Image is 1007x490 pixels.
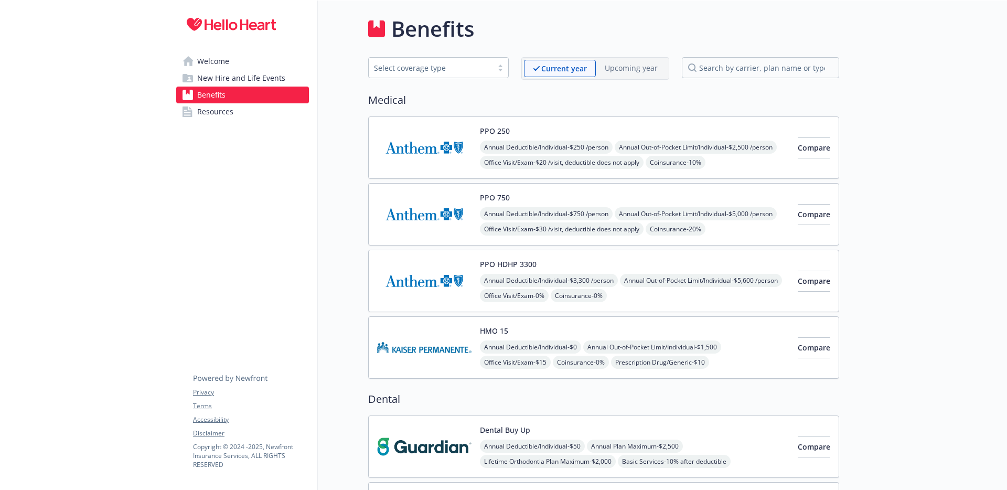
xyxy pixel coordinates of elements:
[798,204,830,225] button: Compare
[368,391,839,407] h2: Dental
[480,440,585,453] span: Annual Deductible/Individual - $50
[596,60,667,77] span: Upcoming year
[541,63,587,74] p: Current year
[377,259,472,303] img: Anthem Blue Cross carrier logo
[587,440,683,453] span: Annual Plan Maximum - $2,500
[391,13,474,45] h1: Benefits
[798,271,830,292] button: Compare
[618,455,731,468] span: Basic Services - 10% after deductible
[480,325,508,336] button: HMO 15
[377,192,472,237] img: Anthem Blue Cross carrier logo
[605,62,658,73] p: Upcoming year
[480,274,618,287] span: Annual Deductible/Individual - $3,300 /person
[193,388,308,397] a: Privacy
[480,156,644,169] span: Office Visit/Exam - $20 /visit, deductible does not apply
[480,455,616,468] span: Lifetime Orthodontia Plan Maximum - $2,000
[615,207,777,220] span: Annual Out-of-Pocket Limit/Individual - $5,000 /person
[480,125,510,136] button: PPO 250
[480,289,549,302] span: Office Visit/Exam - 0%
[480,356,551,369] span: Office Visit/Exam - $15
[682,57,839,78] input: search by carrier, plan name or type
[197,87,226,103] span: Benefits
[368,92,839,108] h2: Medical
[553,356,609,369] span: Coinsurance - 0%
[176,53,309,70] a: Welcome
[193,401,308,411] a: Terms
[646,156,705,169] span: Coinsurance - 10%
[176,87,309,103] a: Benefits
[798,436,830,457] button: Compare
[798,276,830,286] span: Compare
[551,289,607,302] span: Coinsurance - 0%
[176,103,309,120] a: Resources
[480,340,581,354] span: Annual Deductible/Individual - $0
[197,103,233,120] span: Resources
[480,222,644,236] span: Office Visit/Exam - $30 /visit, deductible does not apply
[377,325,472,370] img: Kaiser Permanente Insurance Company carrier logo
[480,424,530,435] button: Dental Buy Up
[611,356,709,369] span: Prescription Drug/Generic - $10
[197,70,285,87] span: New Hire and Life Events
[798,343,830,353] span: Compare
[620,274,782,287] span: Annual Out-of-Pocket Limit/Individual - $5,600 /person
[377,424,472,469] img: Guardian carrier logo
[480,207,613,220] span: Annual Deductible/Individual - $750 /person
[480,192,510,203] button: PPO 750
[197,53,229,70] span: Welcome
[374,62,487,73] div: Select coverage type
[646,222,705,236] span: Coinsurance - 20%
[480,141,613,154] span: Annual Deductible/Individual - $250 /person
[798,143,830,153] span: Compare
[193,429,308,438] a: Disclaimer
[583,340,721,354] span: Annual Out-of-Pocket Limit/Individual - $1,500
[377,125,472,170] img: Anthem Blue Cross carrier logo
[798,442,830,452] span: Compare
[193,442,308,469] p: Copyright © 2024 - 2025 , Newfront Insurance Services, ALL RIGHTS RESERVED
[480,259,537,270] button: PPO HDHP 3300
[176,70,309,87] a: New Hire and Life Events
[798,137,830,158] button: Compare
[615,141,777,154] span: Annual Out-of-Pocket Limit/Individual - $2,500 /person
[798,209,830,219] span: Compare
[193,415,308,424] a: Accessibility
[798,337,830,358] button: Compare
